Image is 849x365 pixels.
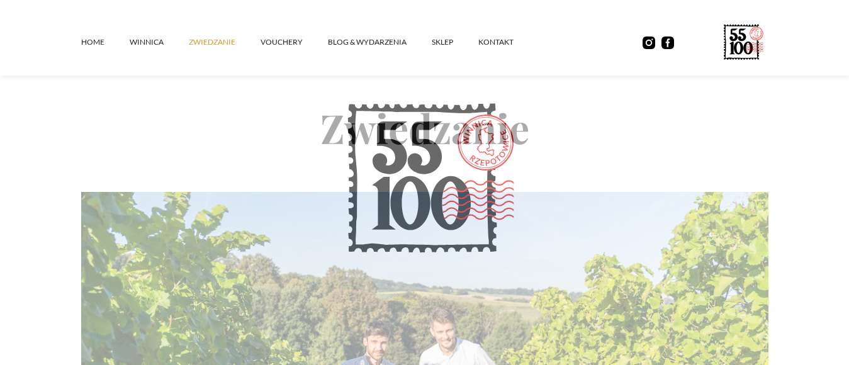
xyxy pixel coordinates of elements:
a: ZWIEDZANIE [189,23,261,61]
a: Home [81,23,130,61]
a: SKLEP [432,23,478,61]
a: kontakt [478,23,539,61]
a: Blog & Wydarzenia [328,23,432,61]
a: winnica [130,23,189,61]
a: vouchery [261,23,328,61]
